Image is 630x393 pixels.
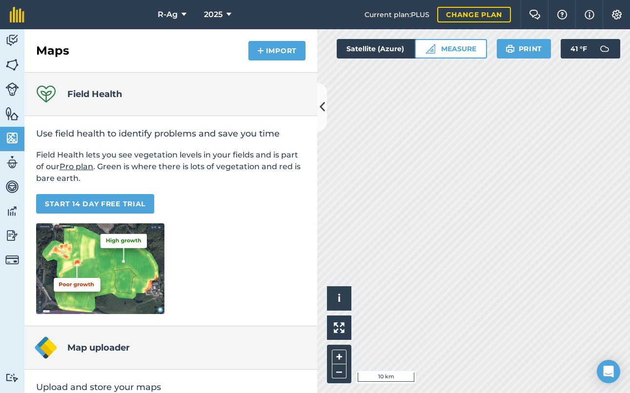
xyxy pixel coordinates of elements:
button: 41 °F [561,39,620,59]
img: svg+xml;base64,PHN2ZyB4bWxucz0iaHR0cDovL3d3dy53My5vcmcvMjAwMC9zdmciIHdpZHRoPSI1NiIgaGVpZ2h0PSI2MC... [5,131,19,145]
img: svg+xml;base64,PD94bWwgdmVyc2lvbj0iMS4wIiBlbmNvZGluZz0idXRmLTgiPz4KPCEtLSBHZW5lcmF0b3I6IEFkb2JlIE... [5,82,19,96]
button: Satellite (Azure) [337,39,430,59]
img: svg+xml;base64,PHN2ZyB4bWxucz0iaHR0cDovL3d3dy53My5vcmcvMjAwMC9zdmciIHdpZHRoPSI1NiIgaGVpZ2h0PSI2MC... [5,58,19,72]
span: Current plan : PLUS [365,9,429,20]
img: Map uploader logo [34,336,58,359]
button: Print [497,39,551,59]
img: svg+xml;base64,PHN2ZyB4bWxucz0iaHR0cDovL3d3dy53My5vcmcvMjAwMC9zdmciIHdpZHRoPSIxNCIgaGVpZ2h0PSIyNC... [257,45,264,57]
img: svg+xml;base64,PD94bWwgdmVyc2lvbj0iMS4wIiBlbmNvZGluZz0idXRmLTgiPz4KPCEtLSBHZW5lcmF0b3I6IEFkb2JlIE... [5,155,19,170]
button: Import [248,41,305,60]
span: R-Ag [158,9,178,20]
img: svg+xml;base64,PHN2ZyB4bWxucz0iaHR0cDovL3d3dy53My5vcmcvMjAwMC9zdmciIHdpZHRoPSIxNyIgaGVpZ2h0PSIxNy... [585,9,594,20]
a: Change plan [437,7,511,22]
button: i [327,286,351,311]
img: Ruler icon [426,44,435,54]
h4: Field Health [67,87,122,101]
button: + [332,350,346,364]
span: 41 ° F [570,39,587,59]
img: A cog icon [611,10,623,20]
img: svg+xml;base64,PHN2ZyB4bWxucz0iaHR0cDovL3d3dy53My5vcmcvMjAwMC9zdmciIHdpZHRoPSIxOSIgaGVpZ2h0PSIyNC... [506,43,515,55]
p: Field Health lets you see vegetation levels in your fields and is part of our . Green is where th... [36,149,305,184]
img: svg+xml;base64,PD94bWwgdmVyc2lvbj0iMS4wIiBlbmNvZGluZz0idXRmLTgiPz4KPCEtLSBHZW5lcmF0b3I6IEFkb2JlIE... [5,253,19,267]
h4: Map uploader [67,341,130,354]
img: svg+xml;base64,PD94bWwgdmVyc2lvbj0iMS4wIiBlbmNvZGluZz0idXRmLTgiPz4KPCEtLSBHZW5lcmF0b3I6IEFkb2JlIE... [5,228,19,243]
a: Pro plan [60,162,93,171]
img: svg+xml;base64,PD94bWwgdmVyc2lvbj0iMS4wIiBlbmNvZGluZz0idXRmLTgiPz4KPCEtLSBHZW5lcmF0b3I6IEFkb2JlIE... [5,179,19,194]
div: Open Intercom Messenger [597,360,620,383]
img: svg+xml;base64,PD94bWwgdmVyc2lvbj0iMS4wIiBlbmNvZGluZz0idXRmLTgiPz4KPCEtLSBHZW5lcmF0b3I6IEFkb2JlIE... [595,39,614,59]
button: – [332,364,346,378]
img: A question mark icon [556,10,568,20]
img: fieldmargin Logo [10,7,24,22]
span: i [338,292,341,304]
a: START 14 DAY FREE TRIAL [36,194,154,214]
button: Measure [415,39,487,59]
img: svg+xml;base64,PD94bWwgdmVyc2lvbj0iMS4wIiBlbmNvZGluZz0idXRmLTgiPz4KPCEtLSBHZW5lcmF0b3I6IEFkb2JlIE... [5,373,19,382]
span: 2025 [204,9,223,20]
img: Two speech bubbles overlapping with the left bubble in the forefront [529,10,541,20]
img: svg+xml;base64,PD94bWwgdmVyc2lvbj0iMS4wIiBlbmNvZGluZz0idXRmLTgiPz4KPCEtLSBHZW5lcmF0b3I6IEFkb2JlIE... [5,204,19,218]
img: Four arrows, one pointing top left, one top right, one bottom right and the last bottom left [334,322,345,333]
img: svg+xml;base64,PHN2ZyB4bWxucz0iaHR0cDovL3d3dy53My5vcmcvMjAwMC9zdmciIHdpZHRoPSI1NiIgaGVpZ2h0PSI2MC... [5,106,19,121]
h2: Use field health to identify problems and save you time [36,128,305,139]
h2: Upload and store your maps [36,381,305,393]
h2: Maps [36,43,69,59]
img: svg+xml;base64,PD94bWwgdmVyc2lvbj0iMS4wIiBlbmNvZGluZz0idXRmLTgiPz4KPCEtLSBHZW5lcmF0b3I6IEFkb2JlIE... [5,33,19,48]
